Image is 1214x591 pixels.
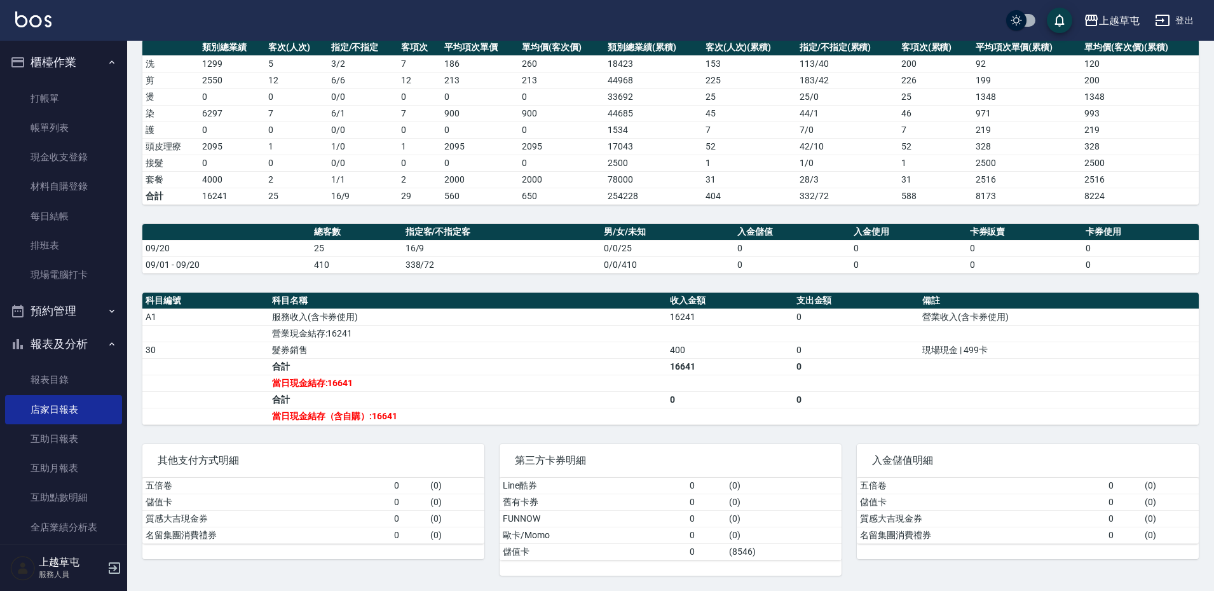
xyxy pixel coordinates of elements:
[1105,510,1142,527] td: 0
[604,55,702,72] td: 18423
[604,88,702,105] td: 33692
[328,88,399,105] td: 0 / 0
[702,188,796,204] td: 404
[142,224,1199,274] table: a dense table
[686,478,726,494] td: 0
[441,88,519,105] td: 0
[142,478,391,494] td: 五倍卷
[967,256,1083,273] td: 0
[142,309,269,325] td: A1
[328,188,399,204] td: 16/9
[1047,8,1072,33] button: save
[269,375,667,391] td: 當日現金結存:16641
[269,358,667,375] td: 合計
[199,39,265,56] th: 類別總業績
[199,105,265,122] td: 6297
[898,88,972,105] td: 25
[972,72,1082,88] td: 199
[726,478,841,494] td: ( 0 )
[686,543,726,560] td: 0
[604,105,702,122] td: 44685
[5,513,122,542] a: 全店業績分析表
[898,188,972,204] td: 588
[796,88,898,105] td: 25 / 0
[898,122,972,138] td: 7
[519,155,604,171] td: 0
[604,39,702,56] th: 類別總業績(累積)
[898,39,972,56] th: 客項次(累積)
[857,478,1105,494] td: 五倍卷
[142,527,391,543] td: 名留集團消費禮券
[972,188,1082,204] td: 8173
[702,72,796,88] td: 225
[726,527,841,543] td: ( 0 )
[391,494,428,510] td: 0
[702,155,796,171] td: 1
[269,293,667,309] th: 科目名稱
[441,155,519,171] td: 0
[519,105,604,122] td: 900
[398,188,441,204] td: 29
[328,155,399,171] td: 0 / 0
[441,105,519,122] td: 900
[898,72,972,88] td: 226
[667,293,793,309] th: 收入金額
[1142,478,1199,494] td: ( 0 )
[199,138,265,155] td: 2095
[199,171,265,188] td: 4000
[398,155,441,171] td: 0
[1150,9,1199,32] button: 登出
[972,55,1082,72] td: 92
[972,88,1082,105] td: 1348
[604,138,702,155] td: 17043
[441,138,519,155] td: 2095
[793,391,920,408] td: 0
[1142,527,1199,543] td: ( 0 )
[604,155,702,171] td: 2500
[796,138,898,155] td: 42 / 10
[1105,478,1142,494] td: 0
[1105,527,1142,543] td: 0
[898,105,972,122] td: 46
[972,171,1082,188] td: 2516
[500,527,686,543] td: 歐卡/Momo
[796,39,898,56] th: 指定/不指定(累積)
[199,55,265,72] td: 1299
[5,113,122,143] a: 帳單列表
[519,188,604,204] td: 650
[398,138,441,155] td: 1
[972,155,1082,171] td: 2500
[5,542,122,571] a: 營業統計分析表
[972,138,1082,155] td: 328
[269,325,667,342] td: 營業現金結存:16241
[515,454,826,467] span: 第三方卡券明細
[328,105,399,122] td: 6 / 1
[500,478,686,494] td: Line酷券
[398,55,441,72] td: 7
[702,122,796,138] td: 7
[328,39,399,56] th: 指定/不指定
[142,155,199,171] td: 接髮
[311,240,402,256] td: 25
[793,342,920,358] td: 0
[850,256,967,273] td: 0
[519,88,604,105] td: 0
[5,483,122,512] a: 互助點數明細
[1082,240,1199,256] td: 0
[898,171,972,188] td: 31
[667,358,793,375] td: 16641
[667,391,793,408] td: 0
[39,556,104,569] h5: 上越草屯
[796,55,898,72] td: 113 / 40
[265,72,328,88] td: 12
[500,543,686,560] td: 儲值卡
[796,72,898,88] td: 183 / 42
[441,72,519,88] td: 213
[1081,55,1199,72] td: 120
[519,171,604,188] td: 2000
[726,494,841,510] td: ( 0 )
[1081,88,1199,105] td: 1348
[142,494,391,510] td: 儲值卡
[793,293,920,309] th: 支出金額
[793,309,920,325] td: 0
